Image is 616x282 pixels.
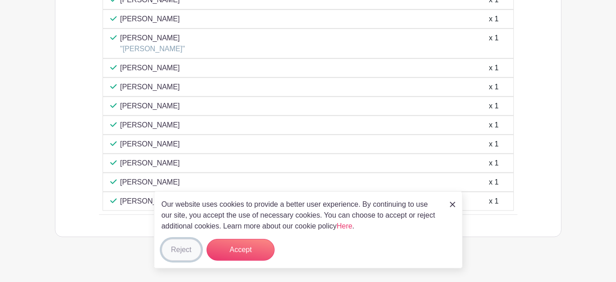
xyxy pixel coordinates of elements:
p: [PERSON_NAME] [120,63,180,73]
p: "[PERSON_NAME]" [120,44,185,54]
p: [PERSON_NAME] [120,120,180,131]
div: x 1 [489,196,498,207]
p: [PERSON_NAME] [120,82,180,92]
div: x 1 [489,82,498,92]
img: close_button-5f87c8562297e5c2d7936805f587ecaba9071eb48480494691a3f1689db116b3.svg [450,202,455,207]
p: [PERSON_NAME] [120,177,180,188]
div: x 1 [489,139,498,150]
div: x 1 [489,63,498,73]
button: Reject [162,239,201,261]
p: [PERSON_NAME] [120,139,180,150]
p: [PERSON_NAME] [120,101,180,112]
p: [PERSON_NAME] [120,158,180,169]
p: [PERSON_NAME] [120,196,180,207]
p: [PERSON_NAME] [120,14,180,24]
button: Accept [207,239,275,261]
div: x 1 [489,101,498,112]
div: x 1 [489,120,498,131]
div: x 1 [489,177,498,188]
div: x 1 [489,33,498,54]
div: x 1 [489,158,498,169]
div: x 1 [489,14,498,24]
a: Here [337,222,353,230]
p: Our website uses cookies to provide a better user experience. By continuing to use our site, you ... [162,199,440,232]
p: [PERSON_NAME] [120,33,185,44]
